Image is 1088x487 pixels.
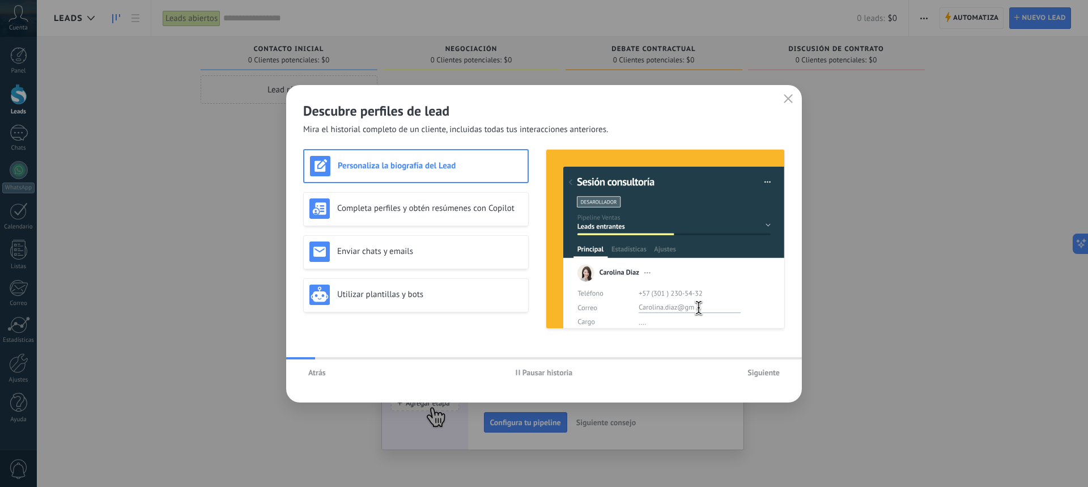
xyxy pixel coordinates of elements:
[337,246,522,257] h3: Enviar chats y emails
[337,289,522,300] h3: Utilizar plantillas y bots
[303,102,785,120] h2: Descubre perfiles de lead
[522,369,573,376] span: Pausar historia
[742,364,785,381] button: Siguiente
[308,369,326,376] span: Atrás
[303,364,331,381] button: Atrás
[303,124,608,135] span: Mira el historial completo de un cliente, incluidas todas tus interacciones anteriores.
[747,369,780,376] span: Siguiente
[338,160,522,171] h3: Personaliza la biografía del Lead
[337,203,522,214] h3: Completa perfiles y obtén resúmenes con Copilot
[511,364,578,381] button: Pausar historia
